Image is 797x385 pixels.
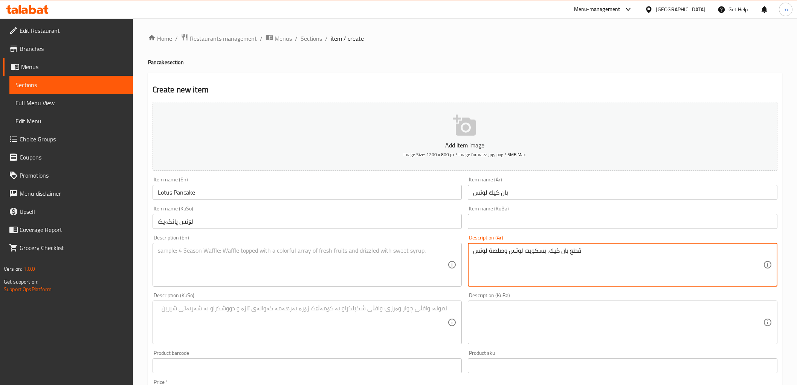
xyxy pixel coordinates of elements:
textarea: قطع بان كيك, بسكويت لوتس وصلصة لوتس [473,247,763,283]
input: Please enter product barcode [153,358,462,373]
span: Grocery Checklist [20,243,127,252]
a: Restaurants management [181,34,257,43]
a: Edit Restaurant [3,21,133,40]
a: Grocery Checklist [3,239,133,257]
a: Home [148,34,172,43]
li: / [295,34,298,43]
span: Sections [15,80,127,89]
li: / [175,34,178,43]
span: Coverage Report [20,225,127,234]
span: Version: [4,264,22,274]
a: Upsell [3,202,133,221]
a: Full Menu View [9,94,133,112]
span: Promotions [20,171,127,180]
a: Menus [266,34,292,43]
li: / [260,34,263,43]
span: Choice Groups [20,135,127,144]
input: Enter name KuBa [468,214,777,229]
button: Add item imageImage Size: 1200 x 800 px / Image formats: jpg, png / 5MB Max. [153,102,777,171]
h2: Create new item [153,84,777,95]
input: Enter name KuSo [153,214,462,229]
input: Please enter product sku [468,358,777,373]
a: Branches [3,40,133,58]
span: Menus [21,62,127,71]
li: / [325,34,328,43]
a: Sections [301,34,322,43]
a: Edit Menu [9,112,133,130]
span: Image Size: 1200 x 800 px / Image formats: jpg, png / 5MB Max. [403,150,527,159]
a: Menu disclaimer [3,184,133,202]
span: item / create [331,34,364,43]
a: Choice Groups [3,130,133,148]
span: Branches [20,44,127,53]
nav: breadcrumb [148,34,782,43]
span: Get support on: [4,277,38,287]
h4: Pancake section [148,58,782,66]
a: Support.OpsPlatform [4,284,52,294]
span: Menu disclaimer [20,189,127,198]
span: m [783,5,788,14]
a: Coupons [3,148,133,166]
a: Promotions [3,166,133,184]
span: Restaurants management [190,34,257,43]
span: Edit Menu [15,117,127,126]
div: [GEOGRAPHIC_DATA] [656,5,705,14]
span: Edit Restaurant [20,26,127,35]
span: Menus [275,34,292,43]
a: Sections [9,76,133,94]
p: Add item image [164,141,766,150]
input: Enter name En [153,185,462,200]
a: Coverage Report [3,221,133,239]
span: Upsell [20,207,127,216]
input: Enter name Ar [468,185,777,200]
div: Menu-management [574,5,620,14]
span: Full Menu View [15,98,127,107]
span: 1.0.0 [23,264,35,274]
span: Coupons [20,153,127,162]
a: Menus [3,58,133,76]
